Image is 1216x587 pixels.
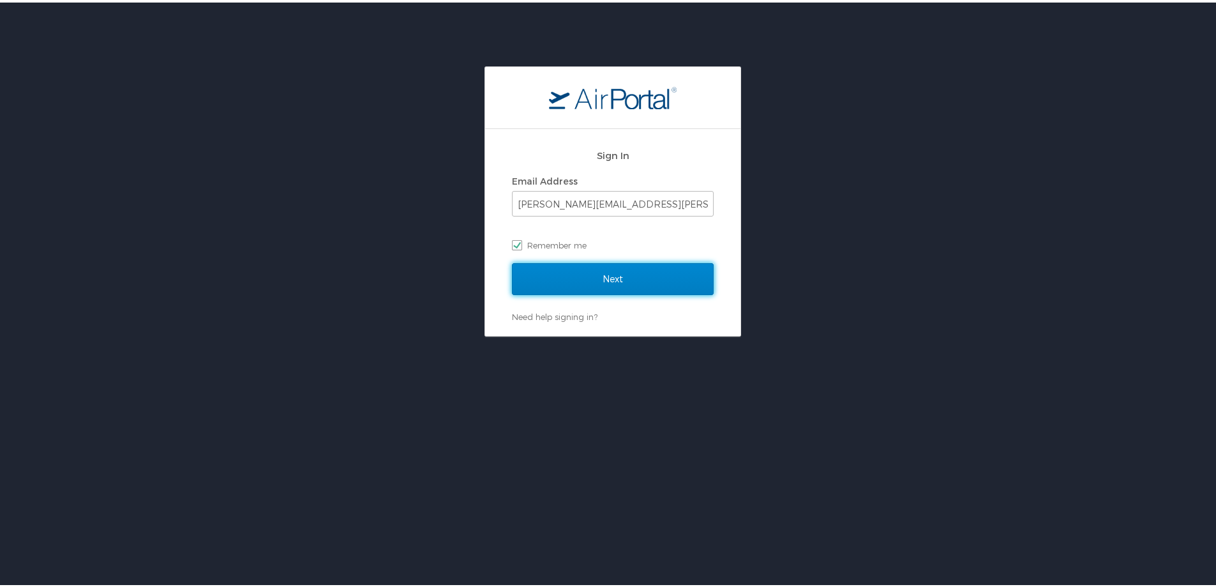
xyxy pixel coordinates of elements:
h2: Sign In [512,146,714,160]
input: Next [512,261,714,293]
label: Email Address [512,173,578,184]
a: Need help signing in? [512,309,597,319]
img: logo [549,84,677,107]
label: Remember me [512,233,714,252]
